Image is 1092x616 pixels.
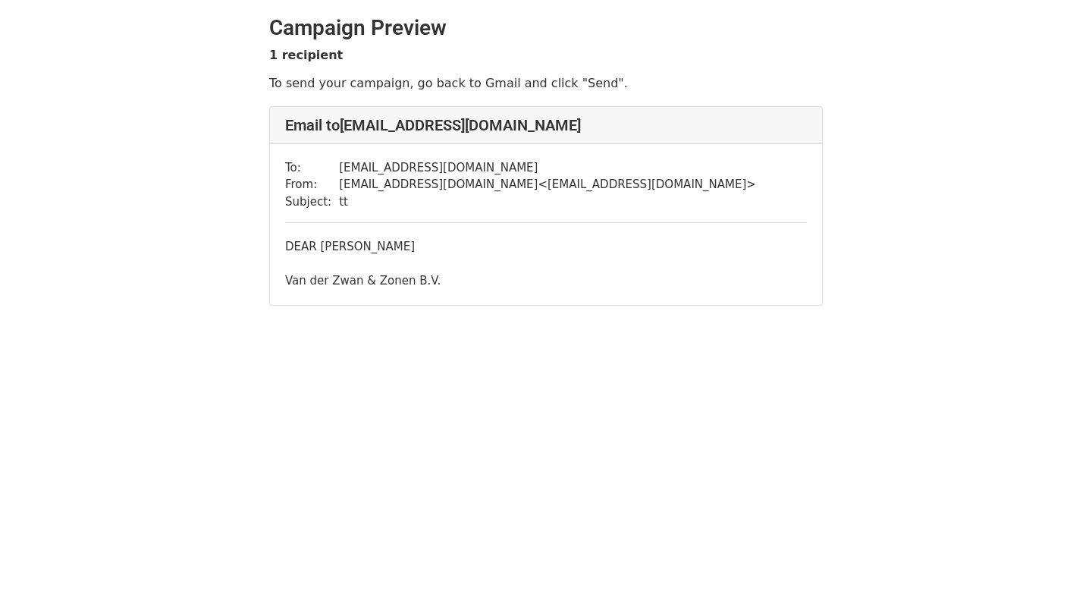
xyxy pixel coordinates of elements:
[269,75,823,91] p: To send your campaign, go back to Gmail and click "Send".
[339,176,756,193] td: [EMAIL_ADDRESS][DOMAIN_NAME] < [EMAIL_ADDRESS][DOMAIN_NAME] >
[269,15,823,41] h2: Campaign Preview
[285,116,807,134] h4: Email to [EMAIL_ADDRESS][DOMAIN_NAME]
[285,238,807,290] div: DEAR [PERSON_NAME]
[269,48,343,62] strong: 1 recipient
[285,193,339,211] td: Subject:
[285,159,339,177] td: To:
[285,272,807,290] div: Van der Zwan & Zonen B.V.
[339,193,756,211] td: tt
[285,176,339,193] td: From:
[339,159,756,177] td: [EMAIL_ADDRESS][DOMAIN_NAME]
